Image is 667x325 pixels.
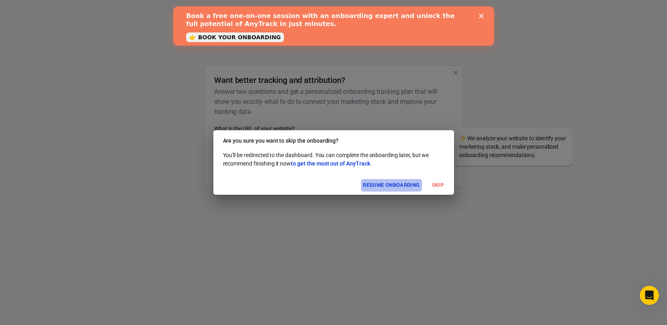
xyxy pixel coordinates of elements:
[425,179,451,192] button: Skip
[640,286,659,305] iframe: Intercom live chat
[306,7,314,12] div: Close
[223,151,444,168] p: You'll be redirected to the dashboard. You can complete the onboarding later, but we recommend fi...
[173,6,494,46] iframe: Intercom live chat banner
[213,130,454,151] h2: Are you sure you want to skip the onboarding?
[361,179,422,192] button: Resume onboarding
[291,160,370,167] span: to get the most out of AnyTrack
